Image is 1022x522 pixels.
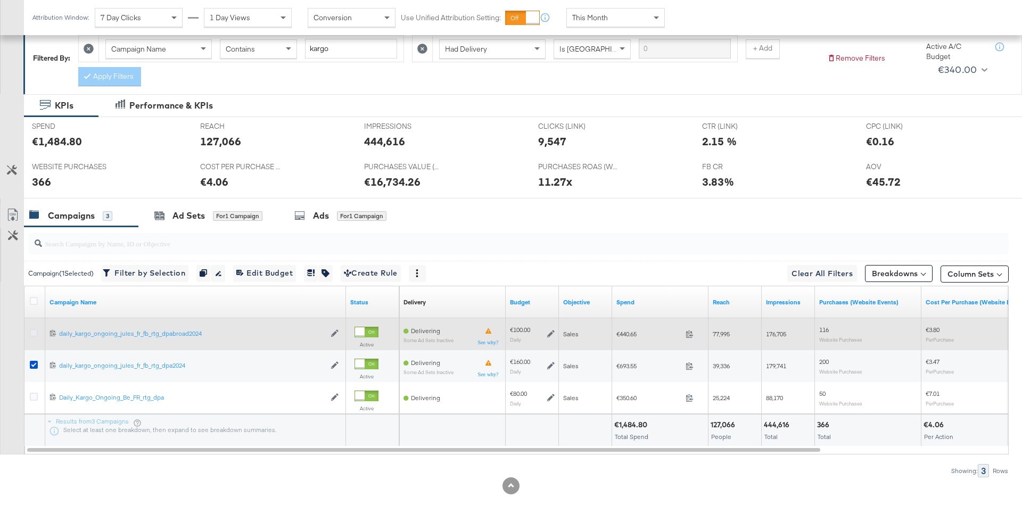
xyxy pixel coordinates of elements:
div: €16,734.26 [364,174,421,189]
span: €7.01 [926,390,939,397]
div: Performance & KPIs [129,100,213,112]
span: Clear All Filters [792,267,853,280]
button: Create Rule [341,265,401,282]
div: 3.83% [702,174,734,189]
span: CTR (LINK) [702,121,782,131]
span: AOV [866,162,946,172]
sub: Daily [510,400,521,407]
button: Column Sets [941,266,1009,283]
span: €350.60 [616,394,681,402]
div: €4.06 [924,420,947,430]
div: Ad Sets [172,210,205,222]
span: SPEND [32,121,112,131]
sub: Daily [510,336,521,343]
span: Is [GEOGRAPHIC_DATA] [559,44,641,54]
span: REACH [200,121,280,131]
a: daily_kargo_ongoing_jules_fr_fb_rtg_dpa2024 [59,361,325,370]
div: for 1 Campaign [213,211,262,221]
span: 7 Day Clicks [101,13,141,22]
span: IMPRESSIONS [364,121,444,131]
span: 176,705 [766,330,786,338]
sub: Some Ad Sets Inactive [403,337,454,343]
span: 116 [819,326,829,334]
span: Had Delivery [445,44,487,54]
span: €3.80 [926,326,939,334]
span: 200 [819,358,829,366]
span: COST PER PURCHASE (WEBSITE EVENTS) [200,162,280,172]
span: PURCHASES ROAS (WEBSITE EVENTS) [538,162,618,172]
div: €4.06 [200,174,228,189]
div: 11.27x [538,174,572,189]
div: €1,484.80 [614,420,650,430]
span: Per Action [924,433,953,441]
div: 444,616 [764,420,793,430]
button: Remove Filters [827,53,885,63]
div: €340.00 [938,62,977,78]
sub: Per Purchase [926,400,954,407]
div: 3 [978,464,989,477]
span: 77,995 [713,330,730,338]
span: Delivering [411,327,440,335]
a: Shows the current state of your Ad Campaign. [350,298,395,306]
span: 39,336 [713,362,730,370]
div: 127,066 [200,134,241,149]
button: Breakdowns [865,265,933,282]
span: Sales [563,394,579,402]
a: Reflects the ability of your Ad Campaign to achieve delivery based on ad states, schedule and bud... [403,298,426,306]
div: 366 [32,174,51,189]
span: 1 Day Views [210,13,250,22]
div: €0.16 [866,134,894,149]
div: Rows [992,467,1009,475]
sub: Website Purchases [819,336,862,343]
sub: Daily [510,368,521,375]
div: €45.72 [866,174,901,189]
div: Campaign ( 1 Selected) [28,269,94,278]
span: €440.65 [616,330,681,338]
div: Filtered By: [33,53,70,63]
div: 9,547 [538,134,566,149]
div: daily_kargo_ongoing_jules_fr_fb_rtg_dpabroad2024 [59,329,325,338]
sub: Website Purchases [819,400,862,407]
span: CLICKS (LINK) [538,121,618,131]
sub: Per Purchase [926,368,954,375]
span: Filter by Selection [105,267,185,280]
a: Your campaign's objective. [563,298,608,306]
div: Ads [313,210,329,222]
span: Total Spend [615,433,648,441]
span: Delivering [411,394,440,402]
span: Total [764,433,778,441]
sub: Per Purchase [926,336,954,343]
span: Conversion [314,13,352,22]
span: This Month [572,13,608,22]
button: Filter by Selection [102,265,188,282]
div: 2.15 % [702,134,737,149]
label: Active [355,373,378,380]
span: CPC (LINK) [866,121,946,131]
span: People [711,433,731,441]
div: 366 [817,420,833,430]
a: Daily_Kargo_Ongoing_Be_FR_rtg_dpa [59,393,325,402]
button: €340.00 [934,61,990,78]
span: Edit Budget [236,267,293,280]
span: PURCHASES VALUE (WEBSITE EVENTS) [364,162,444,172]
div: €1,484.80 [32,134,82,149]
input: Enter a search term [305,39,397,59]
div: €160.00 [510,358,530,366]
span: €3.47 [926,358,939,366]
span: 88,170 [766,394,783,402]
span: Total [818,433,831,441]
button: Edit Budget [233,265,296,282]
div: Showing: [951,467,978,475]
div: Active A/C Budget [926,42,985,61]
span: 50 [819,390,826,397]
div: 444,616 [364,134,405,149]
sub: Some Ad Sets Inactive [403,369,454,375]
span: Delivering [411,359,440,367]
div: €100.00 [510,326,530,334]
a: The maximum amount you're willing to spend on your ads, on average each day or over the lifetime ... [510,298,555,306]
div: 127,066 [711,420,738,430]
button: Clear All Filters [787,265,857,282]
span: Campaign Name [111,44,166,54]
